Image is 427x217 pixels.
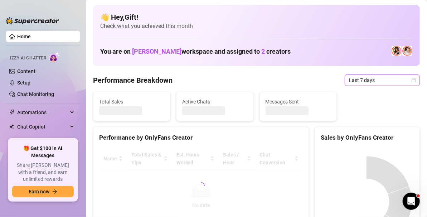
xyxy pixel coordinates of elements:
[12,162,74,183] span: Share [PERSON_NAME] with a friend, and earn unlimited rewards
[100,22,413,30] span: Check what you achieved this month
[9,110,15,115] span: thunderbolt
[29,189,49,194] span: Earn now
[321,133,414,143] div: Sales by OnlyFans Creator
[17,107,68,118] span: Automations
[12,186,74,197] button: Earn nowarrow-right
[49,52,60,62] img: AI Chatter
[17,121,68,132] span: Chat Copilot
[17,68,35,74] a: Content
[402,46,412,56] img: 𝖍𝖔𝖑𝖑𝖞
[17,34,31,39] a: Home
[349,75,416,86] span: Last 7 days
[99,98,164,106] span: Total Sales
[266,98,331,106] span: Messages Sent
[99,133,303,143] div: Performance by OnlyFans Creator
[52,189,57,194] span: arrow-right
[182,98,247,106] span: Active Chats
[10,55,46,62] span: Izzy AI Chatter
[100,12,413,22] h4: 👋 Hey, Gift !
[392,46,402,56] img: Holly
[17,91,54,97] a: Chat Monitoring
[9,124,14,129] img: Chat Copilot
[100,48,291,56] h1: You are on workspace and assigned to creators
[17,80,30,86] a: Setup
[93,75,173,85] h4: Performance Breakdown
[261,48,265,55] span: 2
[196,181,206,191] span: loading
[132,48,181,55] span: [PERSON_NAME]
[403,193,420,210] iframe: Intercom live chat
[6,17,59,24] img: logo-BBDzfeDw.svg
[12,145,74,159] span: 🎁 Get $100 in AI Messages
[412,78,416,82] span: calendar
